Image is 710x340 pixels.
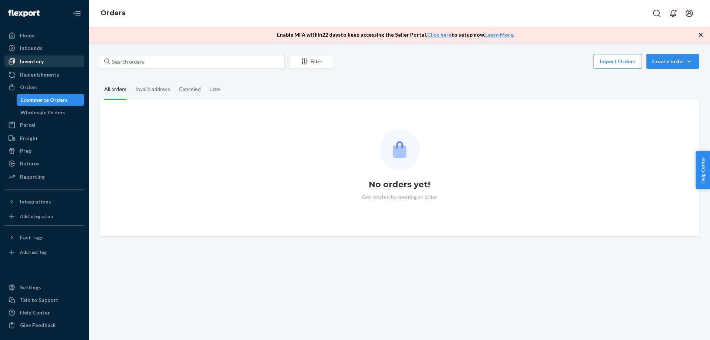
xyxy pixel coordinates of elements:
a: Replenishments [4,69,84,81]
ol: breadcrumbs [95,3,131,24]
div: Settings [20,284,41,291]
div: Canceled [179,80,201,99]
img: Empty list [379,129,420,170]
div: Returns [20,160,40,167]
a: Parcel [4,119,84,131]
div: Give Feedback [20,322,56,329]
button: Talk to Support [4,294,84,306]
div: Replenishments [20,71,59,78]
div: Home [20,32,35,39]
div: Add Integration [20,213,53,219]
a: Inventory [4,55,84,67]
a: Returns [4,158,84,169]
div: Talk to Support [20,296,58,304]
div: Orders [20,84,38,91]
div: All orders [104,80,126,100]
div: Fast Tags [20,234,44,241]
a: Click here [427,31,452,38]
span: Support [15,5,41,12]
a: Add Fast Tag [4,246,84,258]
a: Ecommerce Orders [17,94,85,106]
a: Inbounds [4,42,84,54]
input: Search orders [100,54,285,69]
button: Fast Tags [4,232,84,243]
p: Enable MFA within 22 days to keep accessing the Seller Portal. to setup now. . [277,31,514,38]
a: Freight [4,132,84,144]
button: Create order [646,54,699,69]
div: Ecommerce Orders [20,96,68,104]
button: Close Navigation [70,6,84,21]
a: Orders [4,81,84,93]
a: Add Integration [4,211,84,222]
div: Reporting [20,173,45,181]
button: Open Search Box [649,6,664,21]
button: Integrations [4,196,84,208]
div: Create order [652,58,693,65]
div: Add Fast Tag [20,249,47,255]
div: Inbounds [20,44,43,52]
div: Wholesale Orders [20,109,65,116]
h1: No orders yet! [369,179,430,191]
a: Reporting [4,171,84,183]
p: Get started by creating an order [362,193,437,201]
a: Orders [101,9,125,17]
a: Settings [4,282,84,293]
div: Prep [20,147,31,155]
button: Filter [289,54,332,69]
button: Open notifications [666,6,680,21]
button: Give Feedback [4,319,84,331]
img: Flexport logo [8,10,40,17]
div: Invalid address [135,80,170,99]
div: Inventory [20,58,44,65]
a: Home [4,30,84,41]
button: Help Center [696,151,710,189]
a: Help Center [4,307,84,319]
a: Prep [4,145,84,157]
div: Filter [290,58,332,65]
div: Late [210,80,220,99]
div: Integrations [20,198,51,205]
button: Import Orders [594,54,642,69]
button: Open account menu [682,6,697,21]
div: Parcel [20,121,35,129]
div: Help Center [20,309,50,316]
a: Learn More [485,31,513,38]
a: Wholesale Orders [17,107,85,118]
div: Freight [20,135,38,142]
